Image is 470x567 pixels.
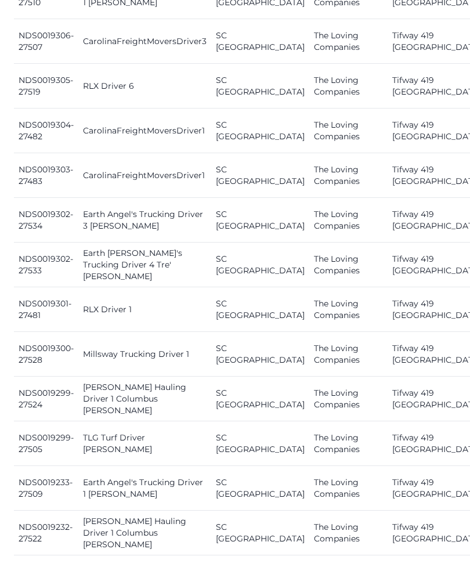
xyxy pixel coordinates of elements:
[211,20,309,64] td: SC [GEOGRAPHIC_DATA]
[78,333,211,377] td: Millsway Trucking Driver 1
[211,422,309,467] td: SC [GEOGRAPHIC_DATA]
[78,20,211,64] td: CarolinaFreightMoversDriver3
[78,511,211,556] td: [PERSON_NAME] Hauling Driver 1 Columbus [PERSON_NAME]
[78,109,211,154] td: CarolinaFreightMoversDriver1
[211,511,309,556] td: SC [GEOGRAPHIC_DATA]
[309,64,388,109] td: The Loving Companies
[78,243,211,288] td: Earth [PERSON_NAME]'s Trucking Driver 4 Tre' [PERSON_NAME]
[309,422,388,467] td: The Loving Companies
[14,333,78,377] td: NDS0019300-27528
[78,154,211,198] td: CarolinaFreightMoversDriver1
[211,154,309,198] td: SC [GEOGRAPHIC_DATA]
[14,288,78,333] td: NDS0019301-27481
[14,198,78,243] td: NDS0019302-27534
[78,288,211,333] td: RLX Driver 1
[14,64,78,109] td: NDS0019305-27519
[309,377,388,422] td: The Loving Companies
[211,64,309,109] td: SC [GEOGRAPHIC_DATA]
[309,288,388,333] td: The Loving Companies
[211,198,309,243] td: SC [GEOGRAPHIC_DATA]
[211,288,309,333] td: SC [GEOGRAPHIC_DATA]
[78,198,211,243] td: Earth Angel's Trucking Driver 3 [PERSON_NAME]
[211,109,309,154] td: SC [GEOGRAPHIC_DATA]
[14,243,78,288] td: NDS0019302-27533
[211,333,309,377] td: SC [GEOGRAPHIC_DATA]
[309,511,388,556] td: The Loving Companies
[14,511,78,556] td: NDS0019232-27522
[309,20,388,64] td: The Loving Companies
[14,377,78,422] td: NDS0019299-27524
[78,377,211,422] td: [PERSON_NAME] Hauling Driver 1 Columbus [PERSON_NAME]
[14,422,78,467] td: NDS0019299-27505
[14,20,78,64] td: NDS0019306-27507
[309,198,388,243] td: The Loving Companies
[211,467,309,511] td: SC [GEOGRAPHIC_DATA]
[309,467,388,511] td: The Loving Companies
[211,377,309,422] td: SC [GEOGRAPHIC_DATA]
[78,467,211,511] td: Earth Angel's Trucking Driver 1 [PERSON_NAME]
[14,154,78,198] td: NDS0019303-27483
[14,109,78,154] td: NDS0019304-27482
[211,243,309,288] td: SC [GEOGRAPHIC_DATA]
[78,64,211,109] td: RLX Driver 6
[309,333,388,377] td: The Loving Companies
[309,154,388,198] td: The Loving Companies
[309,109,388,154] td: The Loving Companies
[78,422,211,467] td: TLG Turf Driver [PERSON_NAME]
[309,243,388,288] td: The Loving Companies
[14,467,78,511] td: NDS0019233-27509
